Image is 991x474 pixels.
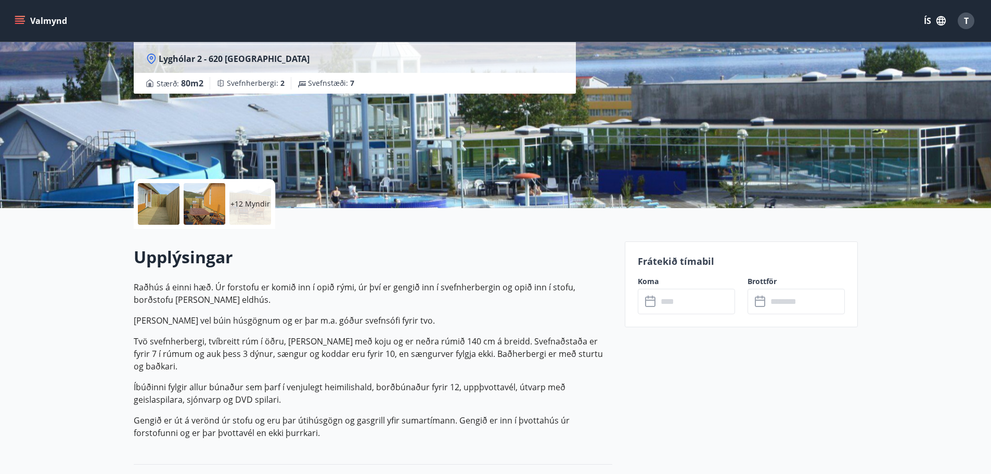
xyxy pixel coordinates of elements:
button: menu [12,11,71,30]
span: T [964,15,969,27]
label: Koma [638,276,735,287]
span: 2 [280,78,285,88]
p: Gengið er út á verönd úr stofu og eru þar útihúsgögn og gasgrill yfir sumartímann. Gengið er inn ... [134,414,612,439]
label: Brottför [748,276,845,287]
p: Frátekið tímabil [638,254,845,268]
span: Svefnherbergi : [227,78,285,88]
span: 7 [350,78,354,88]
p: Raðhús á einni hæð. Úr forstofu er komið inn í opið rými, úr því er gengið inn í svefnherbergin o... [134,281,612,306]
button: ÍS [918,11,951,30]
span: 80 m2 [181,78,203,89]
p: Tvö svefnherbergi, tvíbreitt rúm í öðru, [PERSON_NAME] með koju og er neðra rúmið 140 cm á breidd... [134,335,612,373]
span: Stærð : [157,77,203,89]
p: Íbúðinni fylgir allur búnaður sem þarf í venjulegt heimilishald, borðbúnaður fyrir 12, uppþvottav... [134,381,612,406]
span: Lyghólar 2 - 620 [GEOGRAPHIC_DATA] [159,53,310,65]
p: +12 Myndir [230,199,270,209]
span: Svefnstæði : [308,78,354,88]
p: [PERSON_NAME] vel búin húsgögnum og er þar m.a. góður svefnsófi fyrir tvo. [134,314,612,327]
h2: Upplýsingar [134,246,612,268]
button: T [954,8,979,33]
